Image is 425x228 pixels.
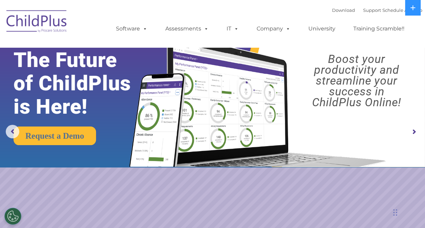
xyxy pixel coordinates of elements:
rs-layer: The Future of ChildPlus is Here! [14,48,149,118]
a: IT [220,22,245,36]
a: Company [250,22,297,36]
span: Phone number [94,72,123,77]
a: Schedule A Demo [382,7,422,13]
img: ChildPlus by Procare Solutions [3,5,71,39]
rs-layer: Boost your productivity and streamline your success in ChildPlus Online! [293,53,420,108]
div: Drag [393,202,397,223]
font: | [332,7,422,13]
button: Cookies Settings [4,208,21,225]
a: Software [109,22,154,36]
iframe: Chat Widget [391,196,425,228]
a: Assessments [159,22,215,36]
a: Support [363,7,381,13]
span: Last name [94,45,115,50]
a: Download [332,7,355,13]
a: Request a Demo [14,127,96,145]
a: Training Scramble!! [347,22,411,36]
a: University [302,22,342,36]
